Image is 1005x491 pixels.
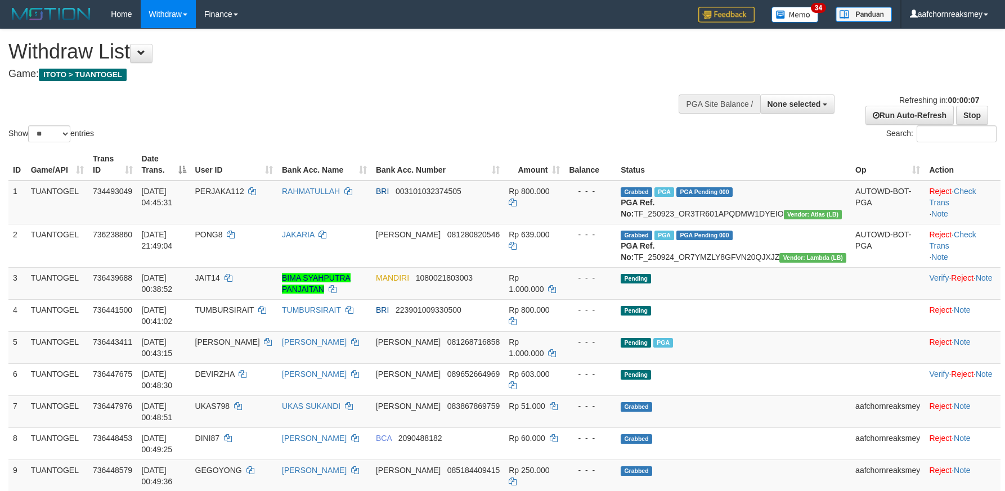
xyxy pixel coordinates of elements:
div: - - - [569,272,612,283]
span: Rp 51.000 [509,402,545,411]
td: TF_250924_OR7YMZLY8GFVN20QJXJZ [616,224,851,267]
span: Rp 639.000 [509,230,549,239]
span: Rp 800.000 [509,187,549,196]
span: 736443411 [93,337,132,346]
span: [PERSON_NAME] [376,466,441,475]
span: [DATE] 21:49:04 [142,230,173,250]
label: Search: [886,125,997,142]
span: [PERSON_NAME] [376,230,441,239]
td: aafchornreaksmey [851,427,925,460]
span: Copy 089652664969 to clipboard [447,370,500,379]
td: 7 [8,395,26,427]
a: RAHMATULLAH [282,187,340,196]
span: TUMBURSIRAIT [195,305,254,314]
td: 5 [8,331,26,363]
span: GEGOYONG [195,466,242,475]
a: [PERSON_NAME] [282,434,347,443]
h1: Withdraw List [8,40,659,63]
span: [DATE] 04:45:31 [142,187,173,207]
span: 736238860 [93,230,132,239]
th: Trans ID: activate to sort column ascending [88,148,137,181]
th: Op: activate to sort column ascending [851,148,925,181]
td: TUANTOGEL [26,427,88,460]
span: Rp 250.000 [509,466,549,475]
span: Grabbed [621,466,652,476]
span: [DATE] 00:43:15 [142,337,173,358]
th: Date Trans.: activate to sort column descending [137,148,191,181]
span: Copy 1080021803003 to clipboard [416,273,473,282]
td: · · [925,363,1000,395]
span: [PERSON_NAME] [376,337,441,346]
td: 6 [8,363,26,395]
th: ID [8,148,26,181]
a: Note [954,402,971,411]
a: Note [976,370,993,379]
a: UKAS SUKANDI [282,402,340,411]
span: [DATE] 00:38:52 [142,273,173,294]
span: 736439688 [93,273,132,282]
td: TUANTOGEL [26,331,88,363]
div: - - - [569,304,612,316]
a: TUMBURSIRAIT [282,305,341,314]
span: Rp 1.000.000 [509,337,544,358]
span: PERJAKA112 [195,187,244,196]
span: [PERSON_NAME] [195,337,260,346]
td: · [925,427,1000,460]
span: 736448453 [93,434,132,443]
span: BRI [376,305,389,314]
span: 734493049 [93,187,132,196]
span: BCA [376,434,392,443]
a: Verify [929,370,949,379]
a: Reject [929,337,952,346]
a: Reject [929,187,952,196]
a: Note [931,253,948,262]
img: panduan.png [836,7,892,22]
a: Run Auto-Refresh [865,106,954,125]
a: Reject [929,305,952,314]
a: Reject [929,434,952,443]
div: - - - [569,229,612,240]
img: Button%20Memo.svg [771,7,819,22]
span: Vendor URL: https://dashboard.q2checkout.com/secure [784,210,842,219]
th: Bank Acc. Name: activate to sort column ascending [277,148,371,181]
td: 2 [8,224,26,267]
span: Rp 1.000.000 [509,273,544,294]
div: - - - [569,368,612,380]
span: DEVIRZHA [195,370,235,379]
span: [DATE] 00:49:25 [142,434,173,454]
span: Rp 60.000 [509,434,545,443]
a: Reject [951,273,973,282]
span: Rp 603.000 [509,370,549,379]
button: None selected [760,94,835,114]
td: TUANTOGEL [26,363,88,395]
div: - - - [569,433,612,444]
b: PGA Ref. No: [621,198,654,218]
td: AUTOWD-BOT-PGA [851,181,925,224]
td: · [925,299,1000,331]
td: TF_250923_OR3TR601APQDMW1DYEIO [616,181,851,224]
span: Pending [621,338,651,348]
span: 736447976 [93,402,132,411]
div: - - - [569,400,612,412]
a: Check Trans [929,230,976,250]
span: MANDIRI [376,273,409,282]
span: Rp 800.000 [509,305,549,314]
span: Copy 003101032374505 to clipboard [396,187,461,196]
a: BIMA SYAHPUTRA PANJAITAN [282,273,351,294]
img: MOTION_logo.png [8,6,94,22]
span: UKAS798 [195,402,230,411]
span: [DATE] 00:49:36 [142,466,173,486]
th: Action [925,148,1000,181]
td: TUANTOGEL [26,224,88,267]
span: Grabbed [621,187,652,197]
span: Copy 223901009330500 to clipboard [396,305,461,314]
a: JAKARIA [282,230,315,239]
span: PGA Pending [676,187,733,197]
span: Grabbed [621,402,652,412]
th: Game/API: activate to sort column ascending [26,148,88,181]
td: · · [925,267,1000,299]
td: TUANTOGEL [26,299,88,331]
span: [PERSON_NAME] [376,402,441,411]
span: None selected [768,100,821,109]
span: Grabbed [621,231,652,240]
